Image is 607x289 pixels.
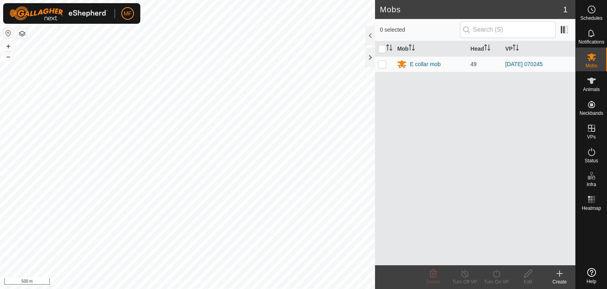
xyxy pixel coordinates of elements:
div: Turn Off VP [449,278,481,285]
span: Mobs [586,63,597,68]
span: Infra [586,182,596,187]
a: Contact Us [195,279,219,286]
span: Notifications [579,40,604,44]
button: Reset Map [4,29,13,38]
div: Create [544,278,575,285]
th: Head [468,41,502,57]
span: 49 [471,61,477,67]
span: VPs [587,135,596,139]
a: [DATE] 070245 [505,61,543,67]
span: Delete [426,279,440,285]
p-sorticon: Activate to sort [386,46,392,52]
span: Heatmap [582,206,601,211]
p-sorticon: Activate to sort [484,46,490,52]
span: Help [586,279,596,284]
input: Search (S) [460,21,556,38]
th: VP [502,41,575,57]
button: Map Layers [17,29,27,38]
div: Turn On VP [481,278,512,285]
a: Privacy Policy [156,279,186,286]
span: Animals [583,87,600,92]
p-sorticon: Activate to sort [409,46,415,52]
span: 1 [563,4,567,15]
span: Schedules [580,16,602,21]
th: Mob [394,41,467,57]
div: E collar mob [410,60,441,68]
span: Neckbands [579,111,603,116]
img: Gallagher Logo [9,6,108,21]
button: – [4,52,13,61]
a: Help [576,265,607,287]
span: Status [584,158,598,163]
span: MF [124,10,132,18]
button: + [4,42,13,51]
div: Edit [512,278,544,285]
h2: Mobs [380,5,563,14]
p-sorticon: Activate to sort [513,46,519,52]
span: 0 selected [380,26,460,34]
